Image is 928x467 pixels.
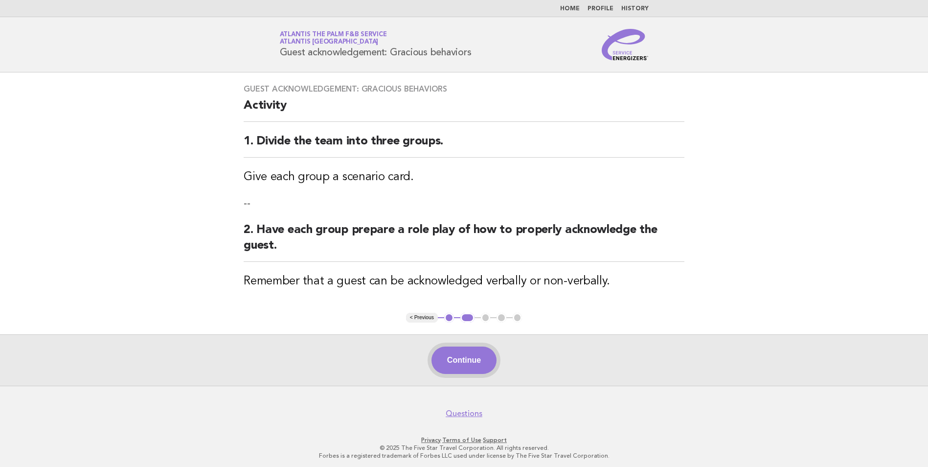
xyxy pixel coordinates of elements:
button: 2 [460,313,475,323]
p: -- [244,197,684,210]
a: Privacy [421,437,441,444]
h2: 2. Have each group prepare a role play of how to properly acknowledge the guest. [244,222,684,262]
h2: Activity [244,98,684,122]
a: Home [560,6,580,12]
h3: Remember that a guest can be acknowledged verbally or non-verbally. [244,274,684,289]
img: Service Energizers [602,29,649,60]
p: · · [165,436,764,444]
a: Profile [588,6,613,12]
h3: Guest acknowledgement: Gracious behaviors [244,84,684,94]
button: < Previous [406,313,438,323]
button: Continue [431,347,497,374]
a: Atlantis the Palm F&B ServiceAtlantis [GEOGRAPHIC_DATA] [280,31,387,45]
a: Support [483,437,507,444]
button: 1 [444,313,454,323]
h1: Guest acknowledgement: Gracious behaviors [280,32,472,57]
a: Terms of Use [442,437,481,444]
h3: Give each group a scenario card. [244,169,684,185]
span: Atlantis [GEOGRAPHIC_DATA] [280,39,379,46]
h2: 1. Divide the team into three groups. [244,134,684,158]
a: Questions [446,409,482,419]
p: © 2025 The Five Star Travel Corporation. All rights reserved. [165,444,764,452]
p: Forbes is a registered trademark of Forbes LLC used under license by The Five Star Travel Corpora... [165,452,764,460]
a: History [621,6,649,12]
